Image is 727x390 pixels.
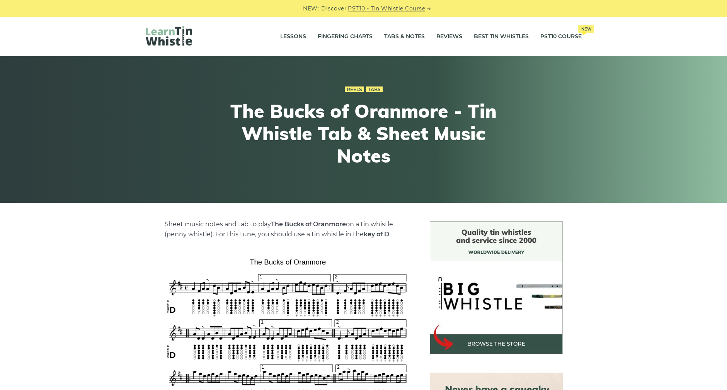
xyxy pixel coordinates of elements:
[436,27,462,46] a: Reviews
[318,27,373,46] a: Fingering Charts
[366,86,383,93] a: Tabs
[384,27,425,46] a: Tabs & Notes
[146,26,192,46] img: LearnTinWhistle.com
[280,27,306,46] a: Lessons
[271,220,346,228] strong: The Bucks of Oranmore
[221,100,506,167] h1: The Bucks of Oranmore - Tin Whistle Tab & Sheet Music Notes
[540,27,582,46] a: PST10 CourseNew
[364,231,389,238] strong: key of D
[474,27,529,46] a: Best Tin Whistles
[430,221,563,354] img: BigWhistle Tin Whistle Store
[345,86,364,93] a: Reels
[578,25,594,33] span: New
[165,219,411,239] p: Sheet music notes and tab to play on a tin whistle (penny whistle). For this tune, you should use...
